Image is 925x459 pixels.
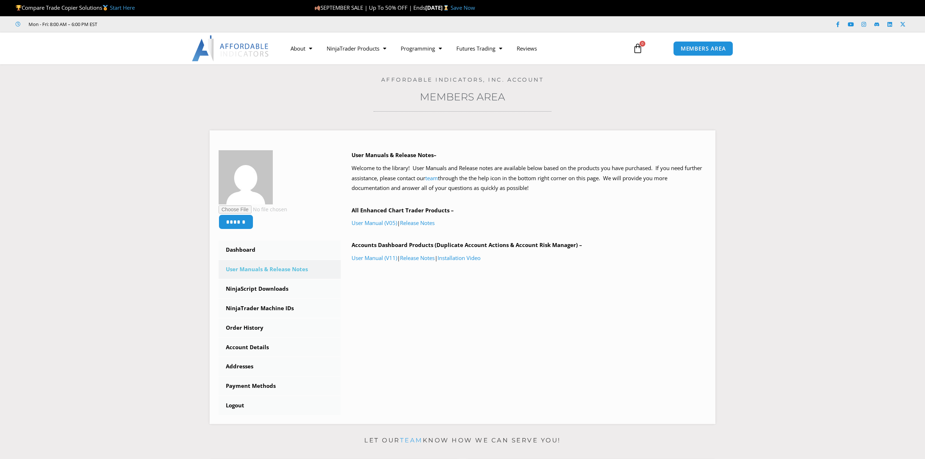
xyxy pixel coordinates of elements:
[283,40,624,57] nav: Menu
[400,254,435,261] a: Release Notes
[352,207,454,214] b: All Enhanced Chart Trader Products –
[451,4,475,11] a: Save Now
[219,377,341,395] a: Payment Methods
[283,40,319,57] a: About
[352,151,436,159] b: User Manuals & Release Notes–
[103,5,108,10] img: 🥇
[219,319,341,337] a: Order History
[219,396,341,415] a: Logout
[381,76,544,83] a: Affordable Indicators, Inc. Account
[219,357,341,376] a: Addresses
[16,4,135,11] span: Compare Trade Copier Solutions
[673,41,733,56] a: MEMBERS AREA
[352,253,707,263] p: | |
[352,218,707,228] p: |
[509,40,544,57] a: Reviews
[314,4,425,11] span: SEPTEMBER SALE | Up To 50% OFF | Ends
[352,254,397,261] a: User Manual (V11)
[219,338,341,357] a: Account Details
[681,46,726,51] span: MEMBERS AREA
[438,254,481,261] a: Installation Video
[443,5,449,10] img: ⌛
[400,437,423,444] a: team
[352,219,397,226] a: User Manual (V05)
[210,435,715,446] p: Let our know how we can serve you!
[400,219,435,226] a: Release Notes
[420,91,505,103] a: Members Area
[425,4,450,11] strong: [DATE]
[315,5,320,10] img: 🍂
[16,5,21,10] img: 🏆
[27,20,97,29] span: Mon - Fri: 8:00 AM – 6:00 PM EST
[622,38,654,59] a: 0
[640,41,645,47] span: 0
[319,40,393,57] a: NinjaTrader Products
[219,150,273,204] img: 8238e644ec491e7434616f3b299f517a81825848ff9ea252367ca992b10acf87
[352,241,582,248] b: Accounts Dashboard Products (Duplicate Account Actions & Account Risk Manager) –
[110,4,135,11] a: Start Here
[219,280,341,298] a: NinjaScript Downloads
[219,241,341,259] a: Dashboard
[425,174,438,182] a: team
[219,260,341,279] a: User Manuals & Release Notes
[449,40,509,57] a: Futures Trading
[393,40,449,57] a: Programming
[219,299,341,318] a: NinjaTrader Machine IDs
[352,163,707,194] p: Welcome to the library! User Manuals and Release notes are available below based on the products ...
[219,241,341,415] nav: Account pages
[107,21,216,28] iframe: Customer reviews powered by Trustpilot
[192,35,270,61] img: LogoAI | Affordable Indicators – NinjaTrader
